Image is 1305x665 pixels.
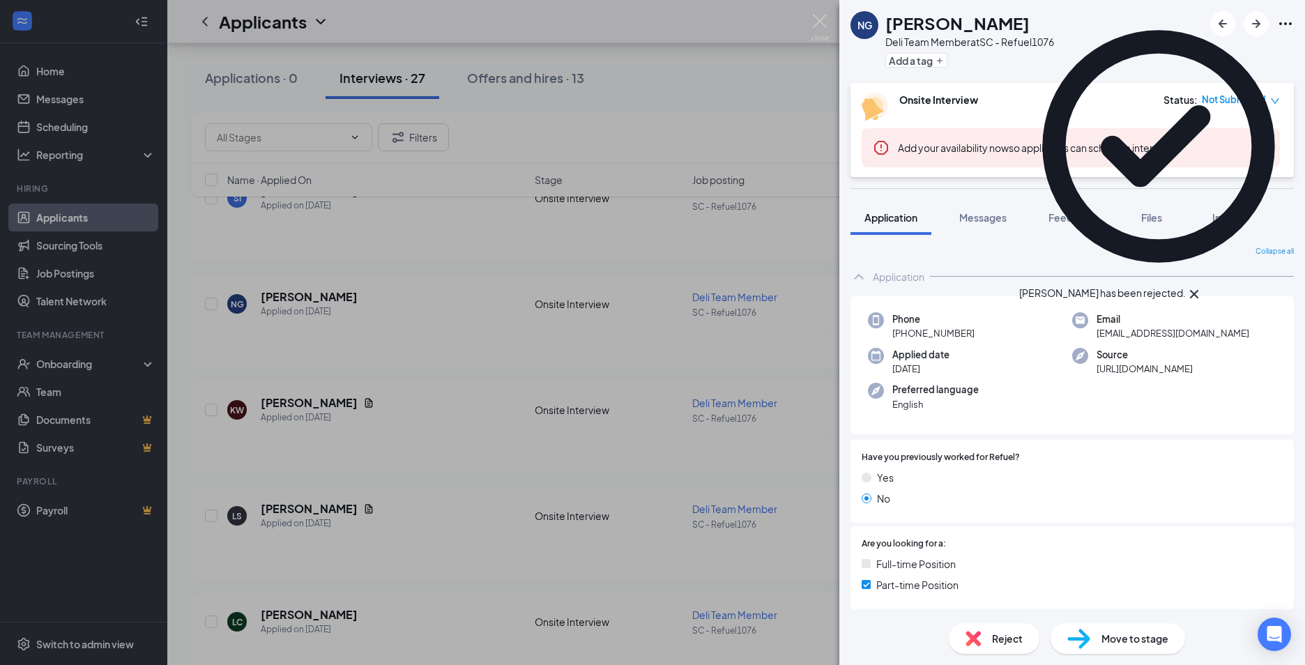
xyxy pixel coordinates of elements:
[862,451,1020,464] span: Have you previously worked for Refuel?
[850,268,867,285] svg: ChevronUp
[873,139,890,156] svg: Error
[862,537,946,551] span: Are you looking for a:
[892,397,979,411] span: English
[1097,326,1249,340] span: [EMAIL_ADDRESS][DOMAIN_NAME]
[1186,286,1203,303] svg: Cross
[864,211,917,224] span: Application
[877,470,894,485] span: Yes
[885,53,947,68] button: PlusAdd a tag
[898,142,1182,154] span: so applicants can schedule interviews.
[892,312,975,326] span: Phone
[892,362,949,376] span: [DATE]
[959,211,1007,224] span: Messages
[1097,362,1193,376] span: [URL][DOMAIN_NAME]
[877,491,890,506] span: No
[885,35,1054,49] div: Deli Team Member at SC - Refuel1076
[892,383,979,397] span: Preferred language
[873,270,924,284] div: Application
[899,93,978,106] b: Onsite Interview
[1097,312,1249,326] span: Email
[892,326,975,340] span: [PHONE_NUMBER]
[876,556,956,572] span: Full-time Position
[1101,631,1168,646] span: Move to stage
[1097,348,1193,362] span: Source
[885,11,1030,35] h1: [PERSON_NAME]
[892,348,949,362] span: Applied date
[1019,7,1298,286] svg: CheckmarkCircle
[992,631,1023,646] span: Reject
[1258,618,1291,651] div: Open Intercom Messenger
[898,141,1009,155] button: Add your availability now
[936,56,944,65] svg: Plus
[876,577,959,593] span: Part-time Position
[857,18,872,32] div: NG
[1019,286,1186,303] div: [PERSON_NAME] has been rejected.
